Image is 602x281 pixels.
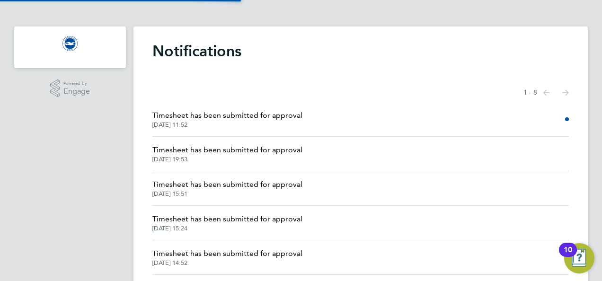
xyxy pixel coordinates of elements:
[152,42,569,61] h1: Notifications
[564,250,572,262] div: 10
[564,243,594,273] button: Open Resource Center, 10 new notifications
[152,110,302,129] a: Timesheet has been submitted for approval[DATE] 11:52
[152,213,302,225] span: Timesheet has been submitted for approval
[152,156,302,163] span: [DATE] 19:53
[152,179,302,190] span: Timesheet has been submitted for approval
[152,248,302,259] span: Timesheet has been submitted for approval
[152,144,302,156] span: Timesheet has been submitted for approval
[523,83,569,102] nav: Select page of notifications list
[152,110,302,121] span: Timesheet has been submitted for approval
[152,190,302,198] span: [DATE] 15:51
[523,88,537,97] span: 1 - 8
[152,144,302,163] a: Timesheet has been submitted for approval[DATE] 19:53
[14,26,126,68] nav: Main navigation
[152,179,302,198] a: Timesheet has been submitted for approval[DATE] 15:51
[50,79,90,97] a: Powered byEngage
[62,36,78,51] img: brightonandhovealbion-logo-retina.png
[152,121,302,129] span: [DATE] 11:52
[152,213,302,232] a: Timesheet has been submitted for approval[DATE] 15:24
[63,79,90,88] span: Powered by
[26,36,115,51] a: Go to home page
[152,225,302,232] span: [DATE] 15:24
[152,248,302,267] a: Timesheet has been submitted for approval[DATE] 14:52
[152,259,302,267] span: [DATE] 14:52
[63,88,90,96] span: Engage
